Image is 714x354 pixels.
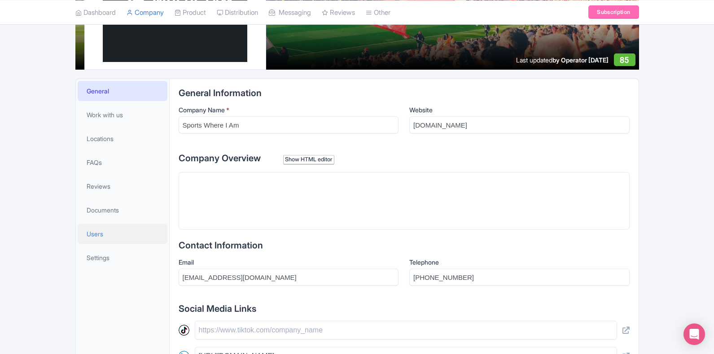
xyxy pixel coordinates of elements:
[588,5,639,19] a: Subscription
[552,56,609,64] span: by Operator [DATE]
[87,205,119,215] span: Documents
[409,258,439,266] span: Telephone
[683,323,705,345] div: Open Intercom Messenger
[78,105,167,125] a: Work with us
[87,134,114,143] span: Locations
[87,86,109,96] span: General
[87,229,103,239] span: Users
[179,106,225,114] span: Company Name
[87,158,102,167] span: FAQs
[78,200,167,220] a: Documents
[179,304,630,314] h2: Social Media Links
[78,152,167,173] a: FAQs
[78,81,167,101] a: General
[179,153,261,164] span: Company Overview
[78,248,167,268] a: Settings
[620,55,629,65] span: 85
[195,321,617,340] input: https://www.tiktok.com/company_name
[179,325,189,336] img: tiktok-round-01-ca200c7ba8d03f2cade56905edf8567d.svg
[78,128,167,149] a: Locations
[87,110,123,119] span: Work with us
[87,253,110,262] span: Settings
[179,240,630,250] h2: Contact Information
[78,176,167,196] a: Reviews
[409,106,433,114] span: Website
[78,224,167,244] a: Users
[179,88,630,98] h2: General Information
[179,258,194,266] span: Email
[283,155,335,164] div: Show HTML editor
[516,55,609,65] div: Last updated
[87,181,110,191] span: Reviews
